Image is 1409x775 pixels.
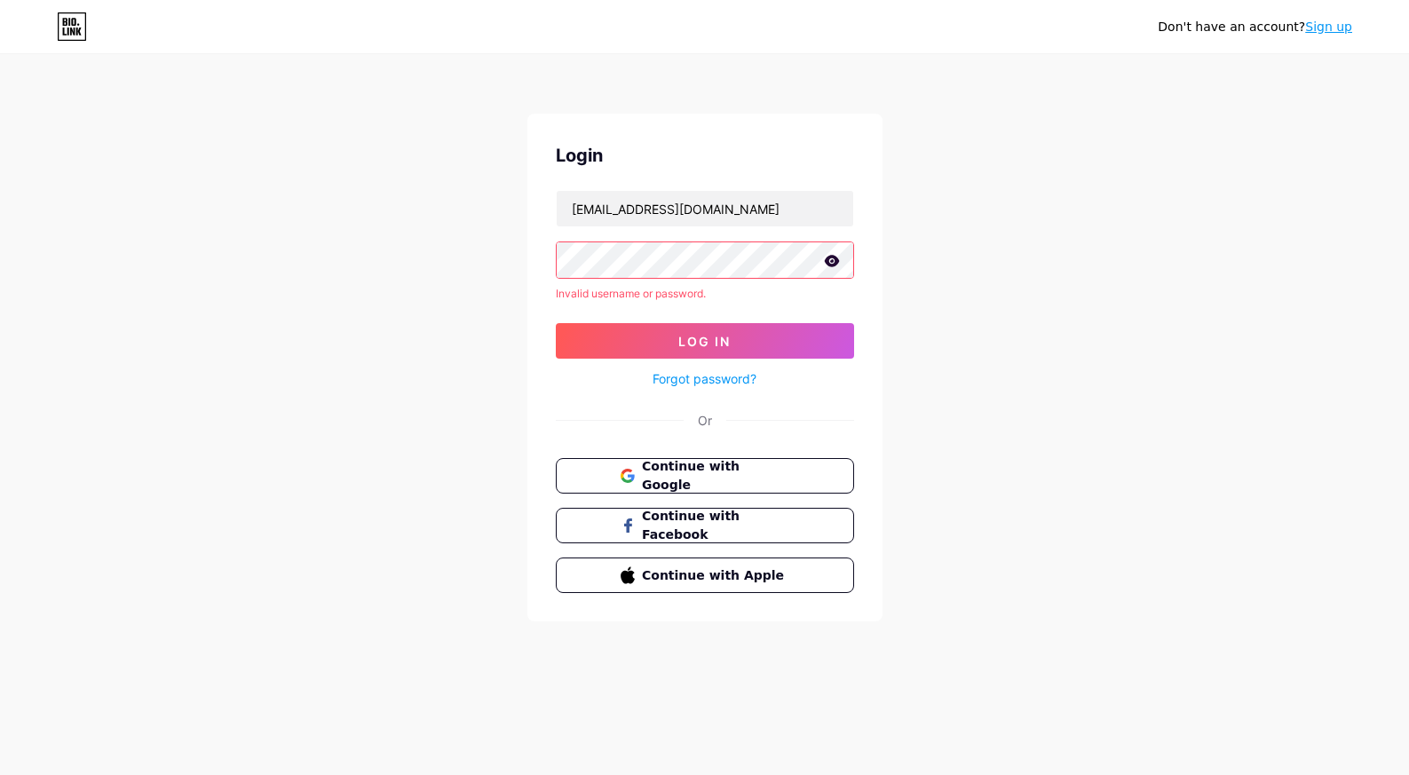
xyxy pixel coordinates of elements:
[556,458,854,494] button: Continue with Google
[556,323,854,359] button: Log In
[1305,20,1352,34] a: Sign up
[678,334,731,349] span: Log In
[556,508,854,543] button: Continue with Facebook
[653,369,756,388] a: Forgot password?
[557,191,853,226] input: Username
[556,286,854,302] div: Invalid username or password.
[642,507,788,544] span: Continue with Facebook
[698,411,712,430] div: Or
[556,142,854,169] div: Login
[642,457,788,494] span: Continue with Google
[642,566,788,585] span: Continue with Apple
[1158,18,1352,36] div: Don't have an account?
[556,558,854,593] button: Continue with Apple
